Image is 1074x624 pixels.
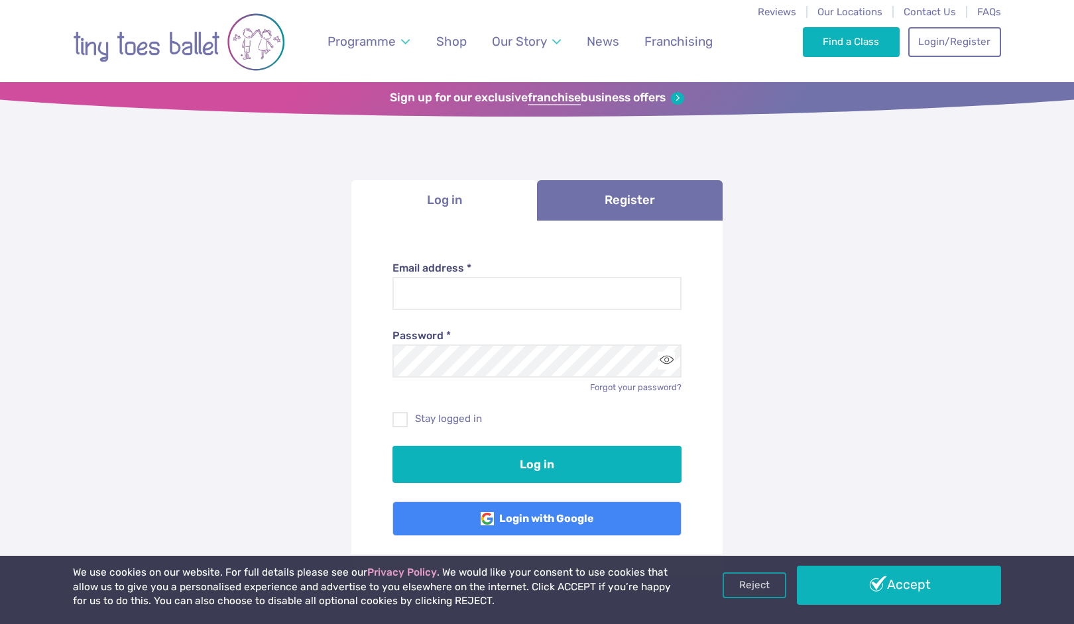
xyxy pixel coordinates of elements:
[73,566,676,609] p: We use cookies on our website. For full details please see our . We would like your consent to us...
[644,34,713,49] span: Franchising
[817,6,882,18] a: Our Locations
[392,261,682,276] label: Email address *
[392,446,682,483] button: Log in
[658,352,676,370] button: Toggle password visibility
[351,221,723,577] div: Log in
[322,26,416,57] a: Programme
[797,566,1001,604] a: Accept
[392,501,682,536] a: Login with Google
[590,382,682,392] a: Forgot your password?
[73,9,285,76] img: tiny toes ballet
[392,412,682,426] label: Stay logged in
[638,26,719,57] a: Franchising
[528,91,581,105] strong: franchise
[537,180,723,221] a: Register
[758,6,796,18] a: Reviews
[723,572,786,598] a: Reject
[392,329,682,343] label: Password *
[328,34,396,49] span: Programme
[580,26,625,57] a: News
[436,34,467,49] span: Shop
[908,27,1001,56] a: Login/Register
[587,34,619,49] span: News
[904,6,956,18] a: Contact Us
[977,6,1001,18] a: FAQs
[481,512,494,525] img: Google Logo
[486,26,567,57] a: Our Story
[492,34,547,49] span: Our Story
[803,27,900,56] a: Find a Class
[367,566,437,578] a: Privacy Policy
[390,91,684,105] a: Sign up for our exclusivefranchisebusiness offers
[430,26,473,57] a: Shop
